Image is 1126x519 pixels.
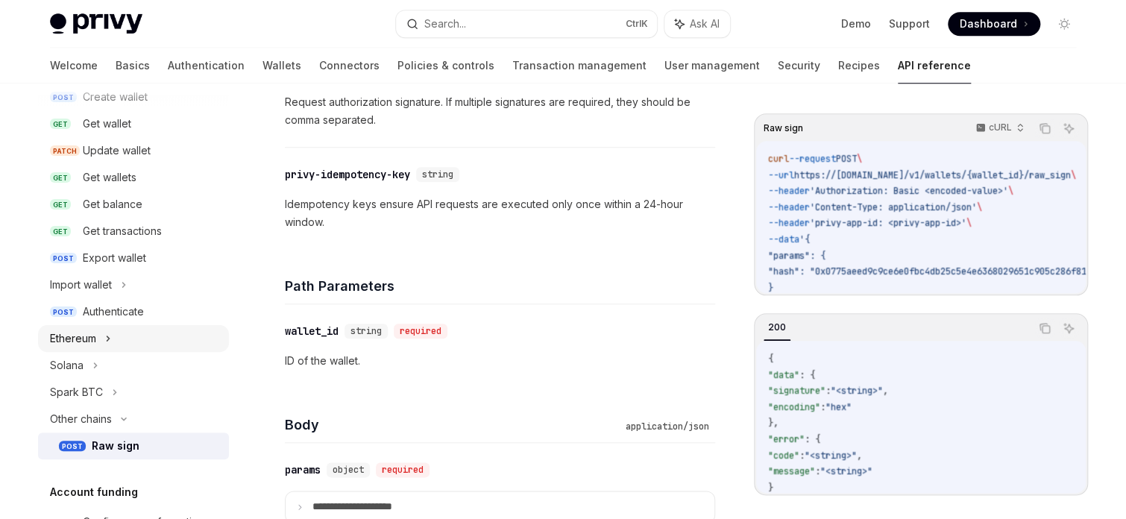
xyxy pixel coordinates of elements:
[285,462,321,477] div: params
[967,116,1031,141] button: cURL
[889,16,930,31] a: Support
[512,48,647,84] a: Transaction management
[38,191,229,218] a: GETGet balance
[857,450,862,462] span: ,
[768,153,789,165] span: curl
[50,199,71,210] span: GET
[59,441,86,452] span: POST
[376,462,430,477] div: required
[815,465,820,477] span: :
[841,16,871,31] a: Demo
[690,16,720,31] span: Ask AI
[664,48,760,84] a: User management
[285,93,715,129] p: Request authorization signature. If multiple signatures are required, they should be comma separa...
[1071,169,1076,181] span: \
[38,245,229,271] a: POSTExport wallet
[768,233,799,245] span: --data
[1052,12,1076,36] button: Toggle dark mode
[836,153,857,165] span: POST
[768,185,810,197] span: --header
[883,385,888,397] span: ,
[977,201,982,213] span: \
[768,465,815,477] span: "message"
[1059,318,1078,338] button: Ask AI
[820,465,872,477] span: "<string>"
[83,222,162,240] div: Get transactions
[799,369,815,381] span: : {
[285,324,339,339] div: wallet_id
[948,12,1040,36] a: Dashboard
[168,48,245,84] a: Authentication
[789,153,836,165] span: --request
[805,433,820,445] span: : {
[799,450,805,462] span: :
[38,298,229,325] a: POSTAuthenticate
[424,15,466,33] div: Search...
[768,217,810,229] span: --header
[50,119,71,130] span: GET
[397,48,494,84] a: Policies & controls
[38,137,229,164] a: PATCHUpdate wallet
[820,401,825,413] span: :
[768,417,779,429] span: },
[285,352,715,370] p: ID of the wallet.
[50,145,80,157] span: PATCH
[838,48,880,84] a: Recipes
[285,195,715,231] p: Idempotency keys ensure API requests are executed only once within a 24-hour window.
[626,18,648,30] span: Ctrl K
[768,450,799,462] span: "code"
[960,16,1017,31] span: Dashboard
[50,483,138,501] h5: Account funding
[799,233,810,245] span: '{
[794,169,1071,181] span: https://[DOMAIN_NAME]/v1/wallets/{wallet_id}/raw_sign
[83,303,144,321] div: Authenticate
[664,10,730,37] button: Ask AI
[768,250,825,262] span: "params": {
[83,142,151,160] div: Update wallet
[92,437,139,455] div: Raw sign
[1035,318,1054,338] button: Copy the contents from the code block
[805,450,857,462] span: "<string>"
[768,201,810,213] span: --header
[966,217,972,229] span: \
[396,10,657,37] button: Search...CtrlK
[1035,119,1054,138] button: Copy the contents from the code block
[764,122,803,134] span: Raw sign
[50,306,77,318] span: POST
[825,385,831,397] span: :
[83,169,136,186] div: Get wallets
[394,324,447,339] div: required
[83,115,131,133] div: Get wallet
[825,401,852,413] span: "hex"
[989,122,1012,133] p: cURL
[810,185,1008,197] span: 'Authorization: Basic <encoded-value>'
[50,172,71,183] span: GET
[38,218,229,245] a: GETGet transactions
[768,433,805,445] span: "error"
[1008,185,1013,197] span: \
[50,13,142,34] img: light logo
[768,369,799,381] span: "data"
[262,48,301,84] a: Wallets
[768,401,820,413] span: "encoding"
[768,169,794,181] span: --url
[83,249,146,267] div: Export wallet
[50,410,112,428] div: Other chains
[50,356,84,374] div: Solana
[422,169,453,180] span: string
[350,325,382,337] span: string
[50,276,112,294] div: Import wallet
[50,253,77,264] span: POST
[50,226,71,237] span: GET
[857,153,862,165] span: \
[285,415,620,435] h4: Body
[50,330,96,347] div: Ethereum
[285,167,410,182] div: privy-idempotency-key
[778,48,820,84] a: Security
[38,432,229,459] a: POSTRaw sign
[810,217,966,229] span: 'privy-app-id: <privy-app-id>'
[83,195,142,213] div: Get balance
[38,164,229,191] a: GETGet wallets
[319,48,380,84] a: Connectors
[50,48,98,84] a: Welcome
